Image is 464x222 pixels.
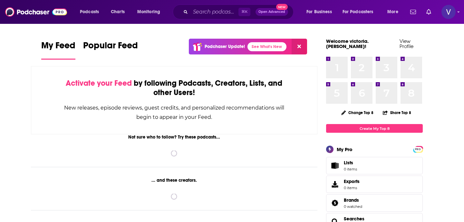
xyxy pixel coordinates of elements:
input: Search podcasts, credits, & more... [190,7,238,17]
span: Exports [344,179,360,184]
a: Create My Top 8 [326,124,423,133]
button: open menu [75,7,107,17]
span: New [276,4,288,10]
span: Charts [111,7,125,16]
span: PRO [414,147,422,152]
a: Charts [107,7,129,17]
span: ⌘ K [238,8,250,16]
button: open menu [302,7,340,17]
span: Popular Feed [83,40,138,55]
div: Not sure who to follow? Try these podcasts... [31,134,317,140]
button: Open AdvancedNew [256,8,288,16]
button: Show profile menu [441,5,456,19]
a: Lists [326,157,423,174]
a: See What's New [247,42,286,51]
span: Logged in as victoria.wilson [441,5,456,19]
button: Share Top 8 [382,106,411,119]
div: Search podcasts, credits, & more... [179,5,300,19]
div: New releases, episode reviews, guest credits, and personalized recommendations will begin to appe... [63,103,285,122]
button: open menu [133,7,169,17]
span: Activate your Feed [66,78,132,88]
img: Podchaser - Follow, Share and Rate Podcasts [5,6,67,18]
span: Exports [328,180,341,189]
a: View Profile [400,38,413,49]
div: by following Podcasts, Creators, Lists, and other Users! [63,79,285,97]
a: Popular Feed [83,40,138,60]
a: Brands [328,198,341,208]
span: Open Advanced [258,10,285,14]
button: open menu [383,7,406,17]
div: My Pro [337,146,353,152]
a: Brands [344,197,362,203]
span: Lists [344,160,353,166]
p: Podchaser Update! [205,44,245,49]
span: Lists [344,160,357,166]
a: My Feed [41,40,75,60]
a: Searches [344,216,364,222]
a: Show notifications dropdown [424,6,434,17]
a: Exports [326,176,423,193]
span: Brands [344,197,359,203]
button: Change Top 8 [337,109,377,117]
button: open menu [338,7,383,17]
span: Brands [326,194,423,212]
span: More [387,7,398,16]
span: Lists [328,161,341,170]
a: Welcome victoria.[PERSON_NAME]! [326,38,369,49]
span: My Feed [41,40,75,55]
a: PRO [414,147,422,151]
a: 0 watched [344,204,362,209]
div: ... and these creators. [31,178,317,183]
span: For Podcasters [343,7,373,16]
span: 0 items [344,167,357,171]
span: Monitoring [137,7,160,16]
span: Podcasts [80,7,99,16]
a: Show notifications dropdown [408,6,419,17]
img: User Profile [441,5,456,19]
span: For Business [306,7,332,16]
span: 0 items [344,186,360,190]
